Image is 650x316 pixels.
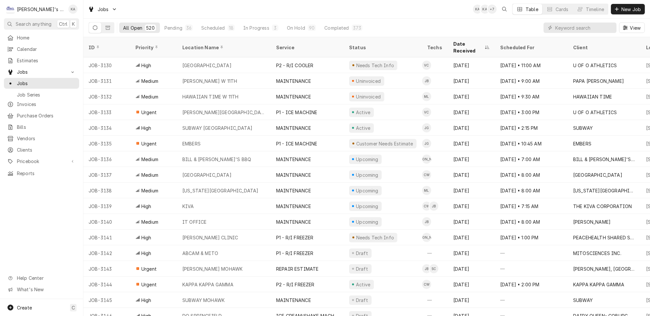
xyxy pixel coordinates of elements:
span: High [141,203,151,210]
div: SUBWAY MOHAWK [182,297,225,304]
div: THE KIVA CORPORATION [573,203,632,210]
div: — [422,292,448,308]
div: PEACEHEALTH SHARED SERVICE CENTER [573,234,636,241]
div: [DATE] [448,104,495,120]
a: Vendors [4,133,79,144]
div: — [495,292,568,308]
div: KA [480,5,489,14]
div: Status [349,44,416,51]
span: Medium [141,172,158,178]
div: 90 [309,24,315,31]
div: MITOSCIENCES INC. [573,250,621,257]
div: JOB-3144 [83,277,130,292]
div: [DATE] [448,261,495,277]
button: Open search [499,4,510,14]
div: [PERSON_NAME]'s Refrigeration [17,6,65,13]
div: Active [355,109,371,116]
div: 3 [273,24,277,31]
div: [DATE] [448,292,495,308]
div: [DATE] • 2:15 PM [495,120,568,136]
div: Draft [355,265,369,272]
div: MAINTENANCE [276,172,311,178]
a: Reports [4,168,79,179]
div: JOB-3143 [83,261,130,277]
span: Search anything [16,21,51,27]
div: MAINTENANCE [276,218,311,225]
button: View [619,23,645,33]
div: Techs [427,44,443,51]
span: Help Center [17,275,75,281]
div: Date Received [453,40,483,54]
div: Location Name [182,44,264,51]
button: New Job [611,4,645,14]
span: High [141,62,151,69]
a: Clients [4,144,79,155]
input: Keyword search [555,23,613,33]
div: Korey Austin's Avatar [473,5,482,14]
span: C [72,304,75,311]
div: [DATE] [448,277,495,292]
div: JG [422,123,431,132]
div: JOB-3140 [83,214,130,230]
div: Cameron Ward's Avatar [422,280,431,289]
div: MAINTENANCE [276,125,311,131]
div: Johnny Guerra's Avatar [422,139,431,148]
div: SUBWAY [573,125,593,131]
div: [PERSON_NAME], [GEOGRAPHIC_DATA], MOHAWK [573,265,636,272]
div: [GEOGRAPHIC_DATA] [182,62,232,69]
div: Joey Brabb's Avatar [429,202,438,211]
div: [US_STATE][GEOGRAPHIC_DATA] [573,187,636,194]
div: REPAIR ESTIMATE [276,265,318,272]
div: Cameron Ward's Avatar [422,202,431,211]
div: EMBERS [573,140,591,147]
div: Scheduled For [500,44,561,51]
div: Johnny Guerra's Avatar [422,123,431,132]
span: Reports [17,170,76,177]
span: Calendar [17,46,76,53]
div: JOB-3145 [83,292,130,308]
span: Home [17,34,76,41]
div: Upcoming [355,172,379,178]
span: Estimates [17,57,76,64]
span: What's New [17,286,75,293]
div: JB [422,217,431,226]
div: SC [429,264,438,273]
div: SUBWAY [573,297,593,304]
div: On Hold [287,24,305,31]
a: Estimates [4,55,79,66]
div: Upcoming [355,218,379,225]
div: [PERSON_NAME] MOHAWK [182,265,243,272]
div: Completed [324,24,349,31]
div: JOB-3135 [83,136,130,151]
div: KAPPA KAPPA GAMMA [573,281,624,288]
div: [DATE] [448,167,495,183]
span: Medium [141,156,158,163]
div: ML [422,92,431,101]
div: [PERSON_NAME] W 11TH [182,78,237,84]
div: CW [422,202,431,211]
a: Job Series [4,89,79,100]
a: Invoices [4,99,79,110]
div: 36 [186,24,191,31]
a: Calendar [4,44,79,54]
div: [DATE] • 9:30 AM [495,89,568,104]
span: Jobs [17,68,66,75]
button: Search anythingCtrlK [4,18,79,30]
div: [DATE] • 8:00 AM [495,214,568,230]
div: HAWAIIAN TIME [573,93,612,100]
div: ML [422,186,431,195]
div: JOB-3132 [83,89,130,104]
span: Jobs [98,6,109,13]
div: — [422,245,448,261]
div: [PERSON_NAME] CLINIC [182,234,238,241]
div: [PERSON_NAME] [573,218,611,225]
div: [US_STATE][GEOGRAPHIC_DATA] [182,187,258,194]
div: [DATE] [448,183,495,198]
div: Upcoming [355,156,379,163]
div: [DATE] • 7:00 AM [495,151,568,167]
div: KA [68,5,78,14]
div: MAINTENANCE [276,187,311,194]
div: HAWAIIAN TIME W 11TH [182,93,238,100]
div: JOB-3137 [83,167,130,183]
span: Clients [17,146,76,153]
